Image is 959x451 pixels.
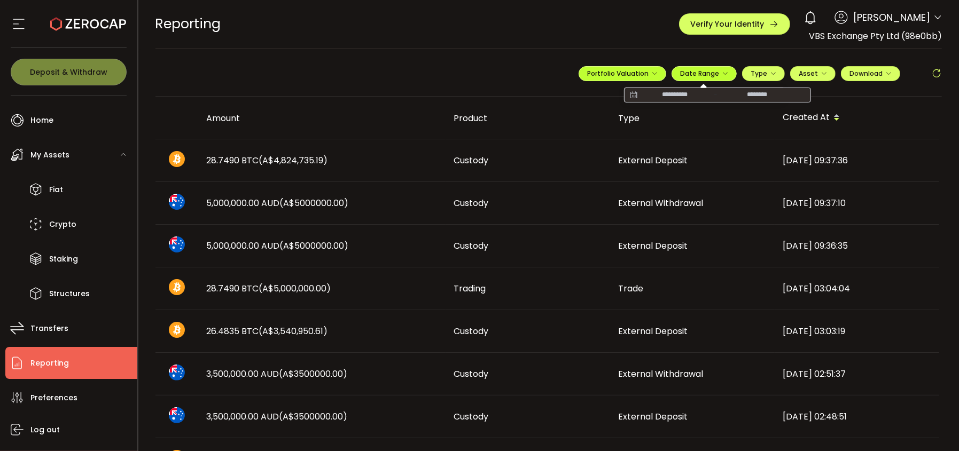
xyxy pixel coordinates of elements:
span: Deposit & Withdraw [30,68,107,76]
span: 26.4835 BTC [207,325,328,337]
span: (A$4,824,735.19) [259,154,328,167]
span: 28.7490 BTC [207,282,331,295]
span: Crypto [49,217,76,232]
img: btc_portfolio.svg [169,151,185,167]
span: Transfers [30,321,68,336]
div: [DATE] 09:37:36 [775,154,939,167]
div: Type [610,112,775,124]
div: [DATE] 09:36:35 [775,240,939,252]
div: [DATE] 03:03:19 [775,325,939,337]
button: Asset [790,66,836,81]
div: Amount [198,112,446,124]
span: (A$3500000.00) [279,368,348,380]
span: Preferences [30,390,77,406]
span: 5,000,000.00 AUD [207,197,349,209]
span: Log out [30,422,60,438]
span: Date Range [680,69,728,78]
span: Custody [454,368,489,380]
span: (A$3,540,950.61) [259,325,328,337]
span: External Deposit [619,240,688,252]
button: Deposit & Withdraw [11,59,127,85]
span: Structures [49,286,90,302]
img: aud_portfolio.svg [169,365,185,381]
span: External Withdrawal [619,197,704,209]
img: aud_portfolio.svg [169,194,185,210]
span: [PERSON_NAME] [853,10,930,25]
span: (A$5,000,000.00) [259,282,331,295]
span: (A$5000000.00) [280,240,349,252]
img: aud_portfolio.svg [169,236,185,252]
img: aud_portfolio.svg [169,407,185,423]
button: Type [742,66,785,81]
span: Custody [454,410,489,423]
span: VBS Exchange Pty Ltd (98e0bb) [809,30,942,42]
div: [DATE] 03:04:04 [775,282,939,295]
span: External Deposit [619,154,688,167]
span: (A$3500000.00) [279,410,348,423]
span: Staking [49,251,78,267]
span: Type [751,69,776,78]
span: 5,000,000.00 AUD [207,240,349,252]
span: Asset [799,69,818,78]
button: Download [841,66,900,81]
span: (A$5000000.00) [280,197,349,209]
span: External Deposit [619,410,688,423]
iframe: Chat Widget [835,336,959,451]
span: Custody [454,154,489,167]
div: [DATE] 02:48:51 [775,410,939,423]
span: External Deposit [619,325,688,337]
div: [DATE] 02:51:37 [775,368,939,380]
span: Reporting [30,355,69,371]
span: 3,500,000.00 AUD [207,410,348,423]
span: 3,500,000.00 AUD [207,368,348,380]
span: Fiat [49,182,63,197]
span: Custody [454,325,489,337]
img: btc_portfolio.svg [169,322,185,338]
div: Product [446,112,610,124]
span: Verify Your Identity [690,20,764,28]
span: Custody [454,197,489,209]
img: btc_portfolio.svg [169,279,185,295]
div: Created At [775,109,939,127]
span: Portfolio Valuation [587,69,658,78]
span: Home [30,113,53,128]
span: - [709,90,723,100]
span: Trading [454,282,486,295]
span: External Withdrawal [619,368,704,380]
span: 28.7490 BTC [207,154,328,167]
span: My Assets [30,147,69,163]
button: Date Range [672,66,737,81]
span: Reporting [155,14,221,33]
button: Portfolio Valuation [579,66,666,81]
span: Download [849,69,892,78]
button: Verify Your Identity [679,13,790,35]
span: Trade [619,282,644,295]
span: Custody [454,240,489,252]
div: [DATE] 09:37:10 [775,197,939,209]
